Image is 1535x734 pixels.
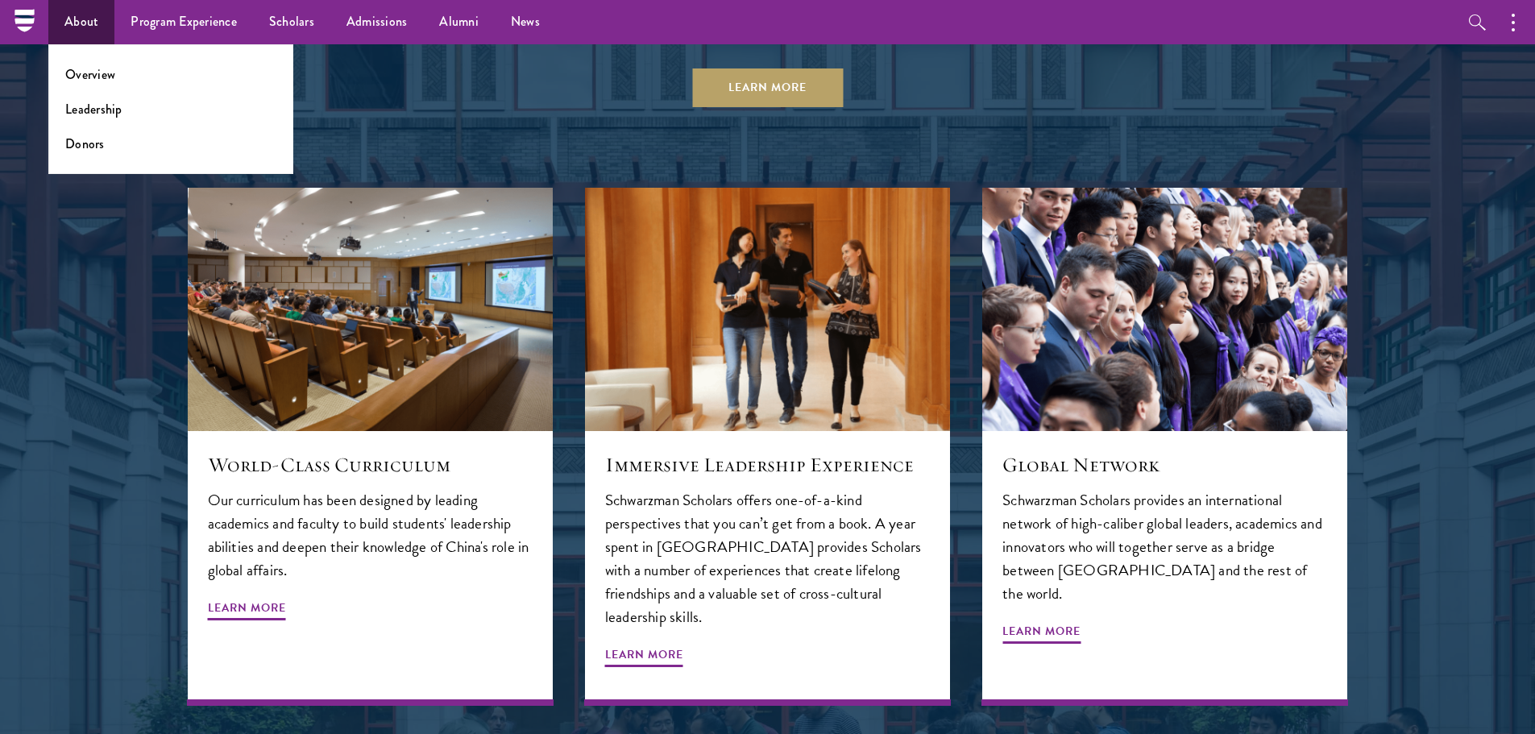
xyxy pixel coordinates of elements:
h5: World-Class Curriculum [208,451,533,479]
h5: Immersive Leadership Experience [605,451,930,479]
a: Leadership [65,100,122,118]
a: Global Network Schwarzman Scholars provides an international network of high-caliber global leade... [982,188,1347,707]
h5: Global Network [1002,451,1327,479]
a: Learn More [692,68,843,107]
p: Schwarzman Scholars provides an international network of high-caliber global leaders, academics a... [1002,488,1327,605]
span: Learn More [1002,621,1081,646]
p: Schwarzman Scholars offers one-of-a-kind perspectives that you can’t get from a book. A year spen... [605,488,930,628]
a: World-Class Curriculum Our curriculum has been designed by leading academics and faculty to build... [188,188,553,707]
span: Learn More [208,598,286,623]
span: Learn More [605,645,683,670]
a: Immersive Leadership Experience Schwarzman Scholars offers one-of-a-kind perspectives that you ca... [585,188,950,707]
a: Overview [65,65,115,84]
p: Our curriculum has been designed by leading academics and faculty to build students' leadership a... [208,488,533,582]
a: Donors [65,135,105,153]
